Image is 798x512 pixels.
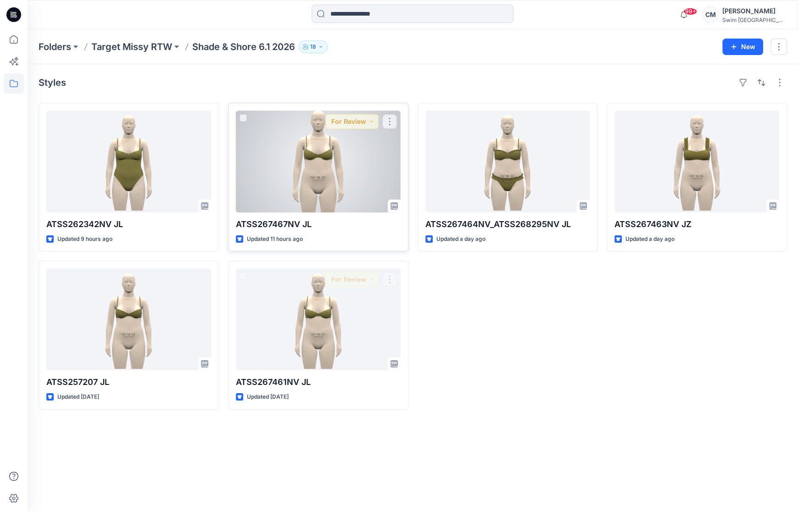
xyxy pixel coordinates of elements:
[192,40,295,53] p: Shade & Shore 6.1 2026
[236,218,401,231] p: ATSS267467NV JL
[39,77,66,88] h4: Styles
[57,234,112,244] p: Updated 9 hours ago
[722,6,787,17] div: [PERSON_NAME]
[46,111,211,212] a: ATSS262342NV JL
[425,218,590,231] p: ATSS267464NV_ATSS268295NV JL
[46,218,211,231] p: ATSS262342NV JL
[299,40,328,53] button: 18
[614,218,779,231] p: ATSS267463NV JZ
[46,268,211,370] a: ATSS257207 JL
[91,40,172,53] a: Target Missy RTW
[236,268,401,370] a: ATSS267461NV JL
[702,6,719,23] div: CM
[683,8,697,15] span: 99+
[247,392,289,402] p: Updated [DATE]
[722,17,787,23] div: Swim [GEOGRAPHIC_DATA]
[722,39,763,55] button: New
[614,111,779,212] a: ATSS267463NV JZ
[236,111,401,212] a: ATSS267467NV JL
[236,376,401,389] p: ATSS267461NV JL
[625,234,675,244] p: Updated a day ago
[425,111,590,212] a: ATSS267464NV_ATSS268295NV JL
[247,234,303,244] p: Updated 11 hours ago
[39,40,71,53] a: Folders
[310,42,316,52] p: 18
[46,376,211,389] p: ATSS257207 JL
[57,392,99,402] p: Updated [DATE]
[436,234,485,244] p: Updated a day ago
